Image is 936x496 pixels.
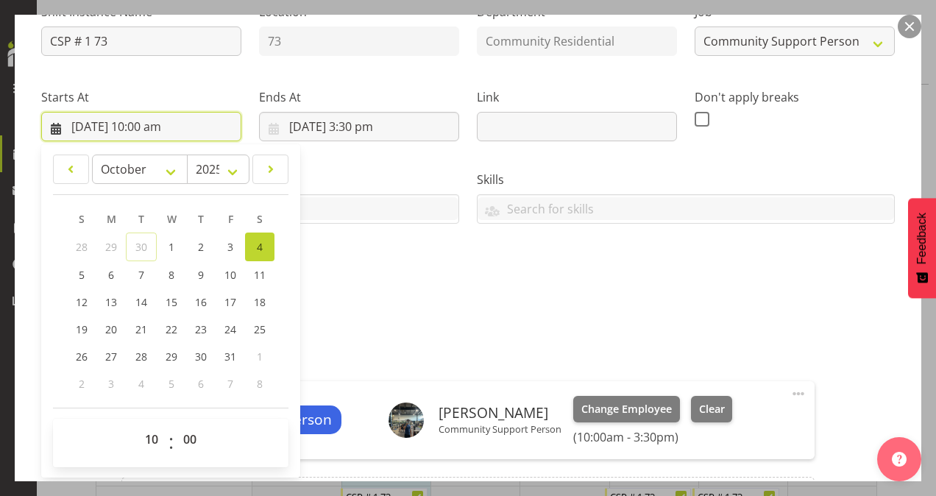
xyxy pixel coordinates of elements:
a: 14 [126,288,157,316]
a: 27 [96,343,126,370]
a: 28 [126,343,157,370]
img: help-xxl-2.png [892,452,907,467]
span: 14 [135,295,147,309]
a: 19 [67,316,96,343]
label: Don't apply breaks [695,88,895,106]
input: Search for skills [478,197,894,220]
input: Shift Instance Name [41,26,241,56]
span: 26 [76,350,88,364]
span: 17 [224,295,236,309]
span: 13 [105,295,117,309]
span: 7 [138,268,144,282]
span: 20 [105,322,117,336]
a: 29 [157,343,186,370]
span: 29 [166,350,177,364]
a: 7 [126,261,157,288]
span: 28 [76,240,88,254]
span: 8 [257,377,263,391]
span: S [79,212,85,226]
span: Clear [699,401,725,417]
a: 22 [157,316,186,343]
span: 6 [198,377,204,391]
span: Change Employee [581,401,672,417]
label: Ends At [259,88,459,106]
a: 21 [126,316,157,343]
span: 28 [135,350,147,364]
button: Change Employee [573,396,680,422]
span: 30 [195,350,207,364]
span: 27 [105,350,117,364]
span: 3 [108,377,114,391]
a: 17 [216,288,245,316]
a: 20 [96,316,126,343]
span: 23 [195,322,207,336]
span: S [257,212,263,226]
button: Feedback - Show survey [908,198,936,298]
span: T [198,212,204,226]
span: 18 [254,295,266,309]
a: 8 [157,261,186,288]
label: Starts At [41,88,241,106]
a: 13 [96,288,126,316]
span: Feedback [915,213,929,264]
span: 5 [169,377,174,391]
a: 9 [186,261,216,288]
input: Click to select... [259,112,459,141]
a: 4 [245,233,274,261]
input: Click to select... [41,112,241,141]
span: 15 [166,295,177,309]
a: 16 [186,288,216,316]
a: 5 [67,261,96,288]
span: 2 [79,377,85,391]
a: 10 [216,261,245,288]
a: 24 [216,316,245,343]
span: : [169,425,174,461]
span: 9 [198,268,204,282]
span: 1 [169,240,174,254]
span: 16 [195,295,207,309]
a: 26 [67,343,96,370]
span: 21 [135,322,147,336]
span: 8 [169,268,174,282]
a: 1 [157,233,186,261]
span: 22 [166,322,177,336]
span: 30 [135,240,147,254]
span: 19 [76,322,88,336]
span: 4 [138,377,144,391]
p: Community Support Person [439,423,561,435]
a: 30 [186,343,216,370]
h6: [PERSON_NAME] [439,405,561,421]
span: 6 [108,268,114,282]
span: 11 [254,268,266,282]
a: 23 [186,316,216,343]
button: Clear [691,396,733,422]
span: W [167,212,177,226]
span: 5 [79,268,85,282]
span: 25 [254,322,266,336]
h6: (10:00am - 3:30pm) [573,430,732,444]
a: 3 [216,233,245,261]
a: 12 [67,288,96,316]
a: 11 [245,261,274,288]
a: 15 [157,288,186,316]
a: 2 [186,233,216,261]
span: F [228,212,233,226]
label: Skills [477,171,895,188]
span: T [138,212,144,226]
a: 25 [245,316,274,343]
h5: Roles [121,346,815,364]
span: 7 [227,377,233,391]
span: M [107,212,116,226]
a: 6 [96,261,126,288]
img: raju-regmi9da8a853addd9527ccf3d8ac974f8158.png [389,403,424,438]
span: 12 [76,295,88,309]
span: 3 [227,240,233,254]
a: 31 [216,343,245,370]
span: 24 [224,322,236,336]
a: 18 [245,288,274,316]
span: 2 [198,240,204,254]
span: 4 [257,240,263,254]
span: 31 [224,350,236,364]
span: 1 [257,350,263,364]
span: 29 [105,240,117,254]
